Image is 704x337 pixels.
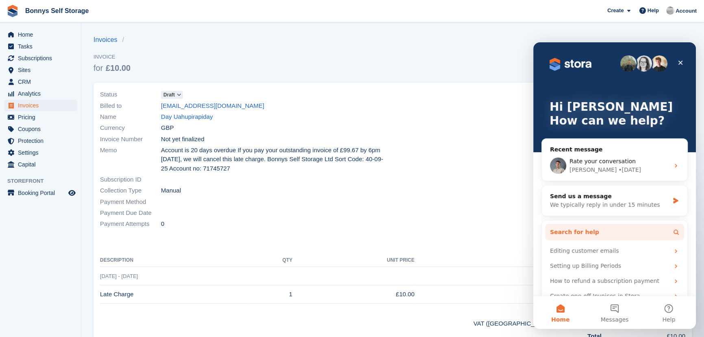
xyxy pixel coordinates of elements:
[4,53,77,64] a: menu
[18,76,67,88] span: CRM
[648,7,659,15] span: Help
[161,90,183,99] a: Draft
[100,175,161,184] span: Subscription ID
[100,101,161,111] span: Billed to
[161,123,174,133] span: GBP
[18,53,67,64] span: Subscriptions
[4,187,77,199] a: menu
[18,123,67,135] span: Coupons
[161,219,164,229] span: 0
[100,197,161,207] span: Payment Method
[607,7,624,15] span: Create
[18,41,67,52] span: Tasks
[4,123,77,135] a: menu
[292,254,414,267] th: Unit Price
[18,64,67,76] span: Sites
[100,254,248,267] th: Description
[18,88,67,99] span: Analytics
[415,290,602,299] div: VAT 20.0% incl.
[4,159,77,170] a: menu
[4,147,77,158] a: menu
[100,316,602,328] td: VAT ([GEOGRAPHIC_DATA]) (20.0% inclusive)
[18,29,67,40] span: Home
[4,112,77,123] a: menu
[93,63,103,72] span: for
[161,186,181,195] span: Manual
[18,187,67,199] span: Booking Portal
[161,146,388,173] span: Account is 20 days overdue If you pay your outstanding invoice of £99.67 by 6pm [DATE], we will c...
[292,285,414,304] td: £10.00
[67,188,77,198] a: Preview store
[415,254,602,267] th: Tax
[18,112,67,123] span: Pricing
[4,64,77,76] a: menu
[161,135,204,144] span: Not yet finalized
[100,146,161,173] span: Memo
[676,7,697,15] span: Account
[22,4,92,18] a: Bonnys Self Storage
[100,273,138,279] span: [DATE] - [DATE]
[100,219,161,229] span: Payment Attempts
[666,7,674,15] img: James Bonny
[100,285,248,304] td: Late Charge
[7,5,19,17] img: stora-icon-8386f47178a22dfd0bd8f6a31ec36ba5ce8667c1dd55bd0f319d3a0aa187defe.svg
[100,135,161,144] span: Invoice Number
[533,42,696,329] iframe: Intercom live chat
[18,159,67,170] span: Capital
[4,29,77,40] a: menu
[18,147,67,158] span: Settings
[161,101,264,111] a: [EMAIL_ADDRESS][DOMAIN_NAME]
[4,88,77,99] a: menu
[93,35,134,45] nav: breadcrumbs
[4,41,77,52] a: menu
[100,123,161,133] span: Currency
[100,90,161,99] span: Status
[106,63,130,72] span: £10.00
[7,177,81,185] span: Storefront
[161,112,213,122] a: Day Uahupirapiday
[4,76,77,88] a: menu
[4,100,77,111] a: menu
[248,285,292,304] td: 1
[18,100,67,111] span: Invoices
[18,135,67,147] span: Protection
[100,112,161,122] span: Name
[100,208,161,218] span: Payment Due Date
[100,186,161,195] span: Collection Type
[163,91,175,98] span: Draft
[93,53,134,61] span: Invoice
[4,135,77,147] a: menu
[93,35,122,45] a: Invoices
